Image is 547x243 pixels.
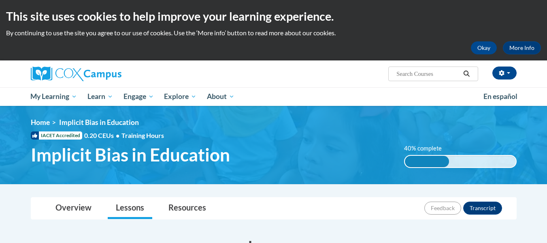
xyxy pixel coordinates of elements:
[30,92,77,101] span: My Learning
[164,92,196,101] span: Explore
[460,69,473,79] button: Search
[87,92,113,101] span: Learn
[26,87,83,106] a: My Learning
[424,202,461,215] button: Feedback
[396,69,460,79] input: Search Courses
[31,118,50,127] a: Home
[118,87,159,106] a: Engage
[471,41,497,54] button: Okay
[405,156,449,167] div: 40% complete
[59,118,139,127] span: Implicit Bias in Education
[31,131,82,140] span: IACET Accredited
[31,144,230,166] span: Implicit Bias in Education
[123,92,154,101] span: Engage
[503,41,541,54] a: More Info
[492,67,517,80] button: Account Settings
[84,131,121,140] span: 0.20 CEUs
[47,198,100,219] a: Overview
[202,87,240,106] a: About
[404,144,451,153] label: 40% complete
[6,8,541,24] h2: This site uses cookies to help improve your learning experience.
[19,87,529,106] div: Main menu
[31,67,185,81] a: Cox Campus
[463,202,502,215] button: Transcript
[82,87,118,106] a: Learn
[31,67,121,81] img: Cox Campus
[108,198,152,219] a: Lessons
[478,88,523,105] a: En español
[207,92,234,101] span: About
[121,131,164,139] span: Training Hours
[483,92,517,101] span: En español
[159,87,202,106] a: Explore
[116,131,119,139] span: •
[6,28,541,37] p: By continuing to use the site you agree to our use of cookies. Use the ‘More info’ button to read...
[160,198,214,219] a: Resources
